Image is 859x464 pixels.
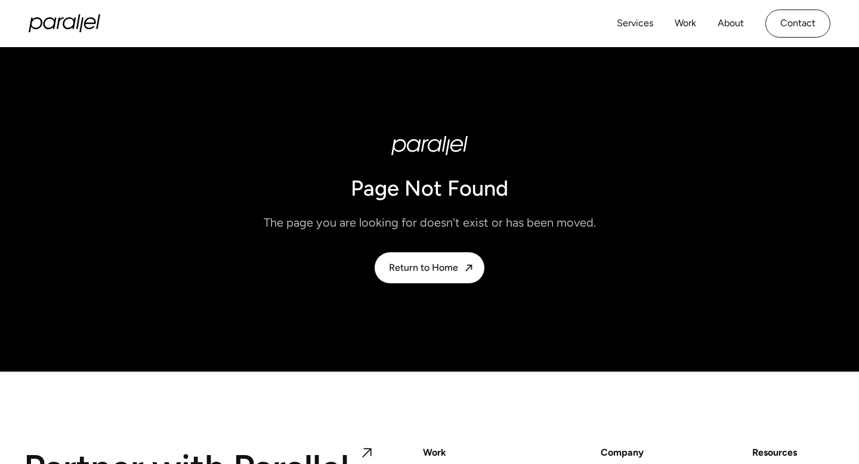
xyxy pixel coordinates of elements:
[752,444,797,460] div: Resources
[264,212,596,233] p: The page you are looking for doesn't exist or has been moved.
[675,15,696,32] a: Work
[423,444,446,460] a: Work
[29,14,100,32] a: home
[375,252,484,283] a: Return to Home
[718,15,744,32] a: About
[601,444,644,460] a: Company
[765,10,830,38] a: Contact
[617,15,653,32] a: Services
[389,262,458,273] div: Return to Home
[264,174,596,203] h1: Page Not Found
